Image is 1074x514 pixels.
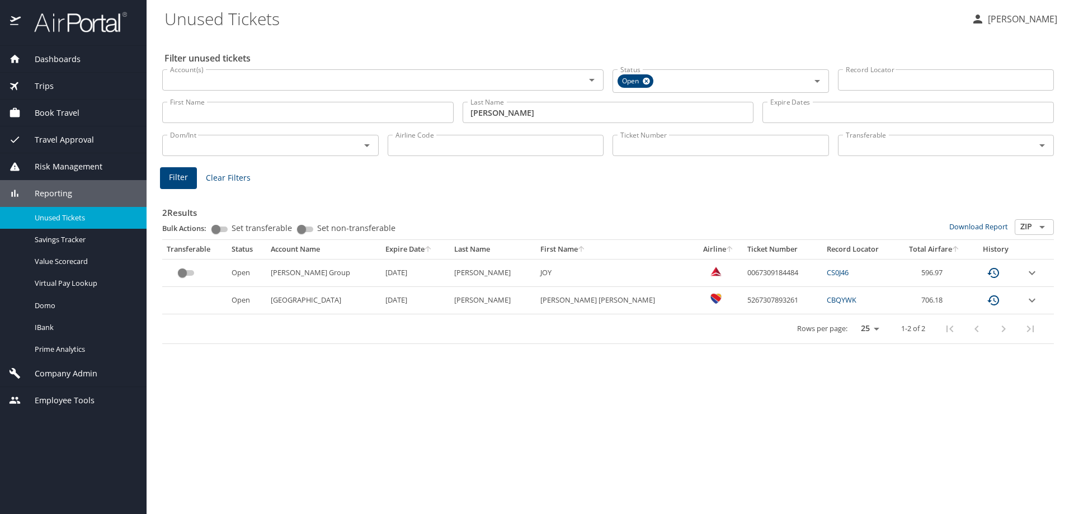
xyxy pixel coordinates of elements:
button: Open [359,138,375,153]
button: Clear Filters [201,168,255,188]
span: Company Admin [21,367,97,380]
button: expand row [1025,266,1039,280]
p: Bulk Actions: [162,223,215,233]
th: Status [227,240,266,259]
span: IBank [35,322,133,333]
button: sort [578,246,586,253]
td: JOY [536,259,694,286]
span: Prime Analytics [35,344,133,355]
th: Record Locator [822,240,897,259]
th: First Name [536,240,694,259]
h3: 2 Results [162,200,1054,219]
img: airportal-logo.png [22,11,127,33]
img: icon-airportal.png [10,11,22,33]
span: Clear Filters [206,171,251,185]
span: Book Travel [21,107,79,119]
span: Risk Management [21,161,102,173]
td: [DATE] [381,259,450,286]
th: Account Name [266,240,381,259]
span: Set transferable [232,224,292,232]
button: Open [584,72,600,88]
span: Value Scorecard [35,256,133,267]
span: Set non-transferable [317,224,395,232]
span: Employee Tools [21,394,95,407]
span: Open [618,76,646,87]
button: Filter [160,167,197,189]
td: 706.18 [897,287,971,314]
td: 596.97 [897,259,971,286]
td: [PERSON_NAME] [450,287,536,314]
p: 1-2 of 2 [901,325,925,332]
table: custom pagination table [162,240,1054,344]
a: CBQYWK [827,295,856,305]
th: Airline [694,240,743,259]
th: Last Name [450,240,536,259]
td: [GEOGRAPHIC_DATA] [266,287,381,314]
span: Unused Tickets [35,213,133,223]
span: Travel Approval [21,134,94,146]
button: Open [809,73,825,89]
div: Transferable [167,244,223,254]
td: 0067309184484 [743,259,822,286]
th: Ticket Number [743,240,822,259]
img: Delta Airlines [710,266,722,277]
button: expand row [1025,294,1039,307]
td: [PERSON_NAME] Group [266,259,381,286]
td: Open [227,259,266,286]
th: Expire Date [381,240,450,259]
span: Savings Tracker [35,234,133,245]
button: Open [1034,138,1050,153]
td: 5267307893261 [743,287,822,314]
img: Southwest Airlines [710,293,722,304]
td: [PERSON_NAME] [450,259,536,286]
span: Virtual Pay Lookup [35,278,133,289]
h1: Unused Tickets [164,1,962,36]
button: Open [1034,219,1050,235]
select: rows per page [852,320,883,337]
a: CS0J46 [827,267,849,277]
div: Open [618,74,653,88]
p: [PERSON_NAME] [984,12,1057,26]
span: Reporting [21,187,72,200]
button: [PERSON_NAME] [967,9,1062,29]
span: Trips [21,80,54,92]
button: sort [425,246,432,253]
span: Filter [169,171,188,185]
button: sort [952,246,960,253]
span: Dashboards [21,53,81,65]
h2: Filter unused tickets [164,49,1056,67]
span: Domo [35,300,133,311]
button: sort [726,246,734,253]
th: History [971,240,1021,259]
td: [PERSON_NAME] [PERSON_NAME] [536,287,694,314]
th: Total Airfare [897,240,971,259]
p: Rows per page: [797,325,847,332]
td: [DATE] [381,287,450,314]
td: Open [227,287,266,314]
a: Download Report [949,221,1008,232]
